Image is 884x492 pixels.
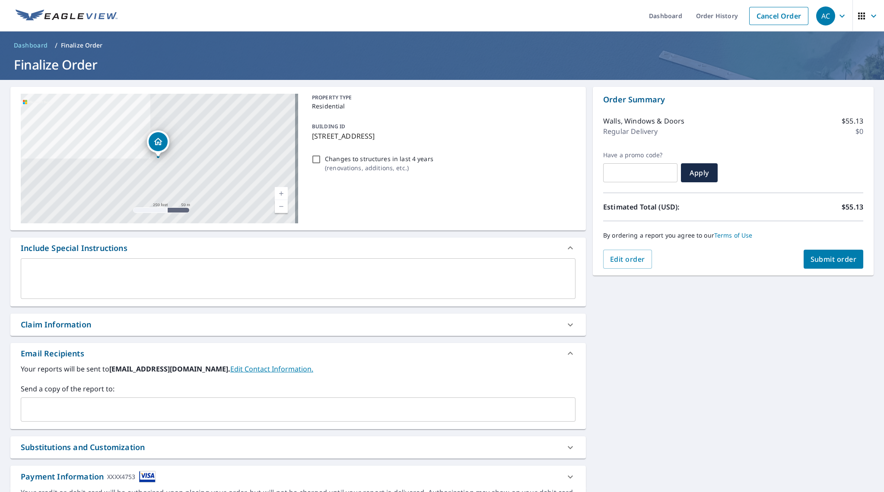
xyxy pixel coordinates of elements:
[21,384,576,394] label: Send a copy of the report to:
[325,163,433,172] p: ( renovations, additions, etc. )
[21,242,127,254] div: Include Special Instructions
[325,154,433,163] p: Changes to structures in last 4 years
[312,131,572,141] p: [STREET_ADDRESS]
[21,471,156,482] div: Payment Information
[21,319,91,330] div: Claim Information
[603,151,677,159] label: Have a promo code?
[610,254,645,264] span: Edit order
[10,56,874,73] h1: Finalize Order
[855,126,863,136] p: $0
[61,41,103,50] p: Finalize Order
[811,254,857,264] span: Submit order
[55,40,57,51] li: /
[603,126,658,136] p: Regular Delivery
[275,200,288,213] a: Current Level 17, Zoom Out
[312,102,572,111] p: Residential
[21,348,84,359] div: Email Recipients
[603,94,863,105] p: Order Summary
[749,7,808,25] a: Cancel Order
[10,238,586,258] div: Include Special Instructions
[714,231,753,239] a: Terms of Use
[147,130,169,157] div: Dropped pin, building 1, Residential property, 106 Spring Valley Rd Liberty, SC 29657
[688,168,711,178] span: Apply
[603,232,863,239] p: By ordering a report you agree to our
[804,250,864,269] button: Submit order
[21,441,145,453] div: Substitutions and Customization
[10,436,586,458] div: Substitutions and Customization
[681,163,718,182] button: Apply
[107,471,135,482] div: XXXX4753
[139,471,156,482] img: cardImage
[16,10,118,22] img: EV Logo
[10,314,586,336] div: Claim Information
[312,123,345,130] p: BUILDING ID
[312,94,572,102] p: PROPERTY TYPE
[603,250,652,269] button: Edit order
[275,187,288,200] a: Current Level 17, Zoom In
[14,41,48,50] span: Dashboard
[816,6,835,25] div: AC
[603,202,733,212] p: Estimated Total (USD):
[603,116,684,126] p: Walls, Windows & Doors
[109,364,230,374] b: [EMAIL_ADDRESS][DOMAIN_NAME].
[10,343,586,364] div: Email Recipients
[21,364,576,374] label: Your reports will be sent to
[842,116,863,126] p: $55.13
[10,466,586,488] div: Payment InformationXXXX4753cardImage
[230,364,313,374] a: EditContactInfo
[842,202,863,212] p: $55.13
[10,38,51,52] a: Dashboard
[10,38,874,52] nav: breadcrumb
